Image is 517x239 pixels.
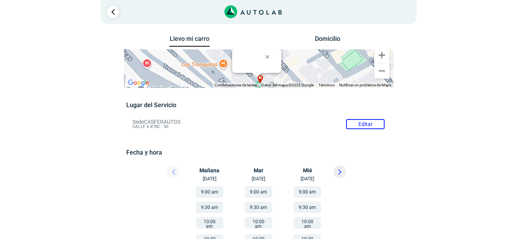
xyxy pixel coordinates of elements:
button: 10:00 am [294,217,321,229]
span: Datos del mapa ©2025 Google [261,83,314,87]
button: 10:00 am [245,217,272,229]
button: 9:30 am [245,202,272,213]
button: 9:00 am [294,186,321,198]
button: Combinaciones de teclas [214,82,257,88]
img: Google [126,78,151,88]
button: Cerrar [260,47,278,66]
button: 9:30 am [294,202,321,213]
a: Ir al paso anterior [107,6,119,18]
button: 9:30 am [196,202,223,213]
button: 10:00 am [196,217,223,229]
button: 9:00 am [245,186,272,198]
a: Link al sitio de autolab [224,8,282,15]
span: n [259,75,262,81]
div: CALLE 6 #78C - 50 [237,68,277,79]
a: Términos (se abre en una nueva pestaña) [318,83,335,87]
a: Notificar un problema de Maps [339,83,391,87]
button: Ampliar [374,47,390,63]
button: 9:00 am [196,186,223,198]
button: Reducir [374,63,390,79]
b: CASFERAUTOS [237,68,270,74]
h5: Lugar del Servicio [126,101,391,109]
h5: Fecha y hora [126,149,391,156]
button: Domicilio [307,35,348,46]
button: Llevo mi carro [169,35,210,47]
a: Abre esta zona en Google Maps (se abre en una nueva ventana) [126,78,151,88]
